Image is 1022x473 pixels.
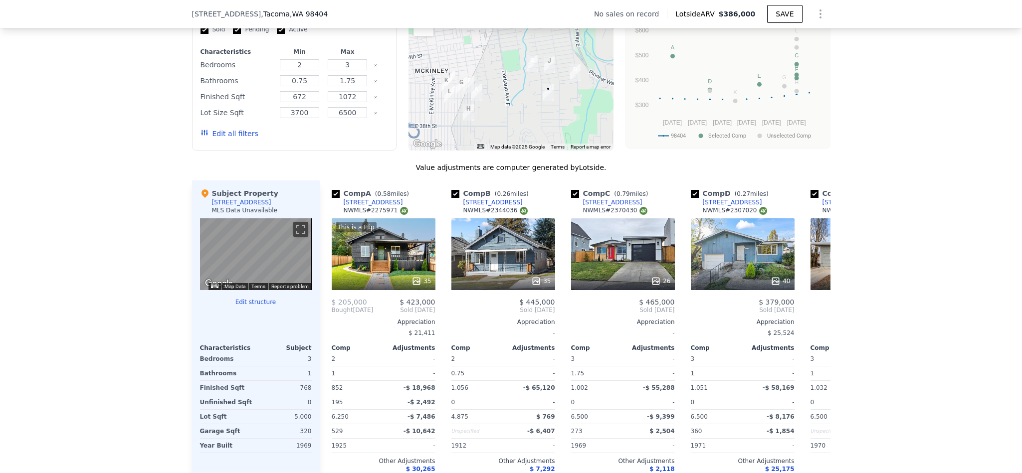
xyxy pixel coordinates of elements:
span: $ 2,118 [649,466,674,473]
text: [DATE] [688,119,707,126]
span: 195 [332,399,343,406]
text: Unselected Comp [767,133,811,139]
button: Clear [374,79,378,83]
text: $300 [635,102,649,109]
span: Lotside ARV [675,9,718,19]
div: 0 [258,395,312,409]
div: Comp [691,344,743,352]
div: 0.75 [451,366,501,380]
div: Min [277,48,321,56]
div: Lot Size Sqft [201,106,274,120]
div: Comp [571,344,623,352]
div: Adjustments [623,344,675,352]
span: -$ 10,642 [404,428,435,435]
text: I [709,79,711,85]
span: $ 445,000 [519,298,555,306]
div: MLS Data Unavailable [212,206,278,214]
text: L [795,27,798,33]
div: Finished Sqft [201,90,274,104]
span: -$ 2,492 [408,399,435,406]
div: Bedrooms [200,352,254,366]
span: 852 [332,384,343,391]
div: 3 [258,352,312,366]
div: Unspecified [451,424,501,438]
span: -$ 7,486 [408,413,435,420]
div: Comp [332,344,384,352]
div: 3586 E L St [463,76,474,93]
svg: A chart. [632,21,823,146]
span: Bought [332,306,353,314]
span: ( miles) [491,190,533,197]
div: - [505,439,555,453]
div: 26 [651,276,670,286]
div: 35 [531,276,551,286]
input: Sold [201,26,208,34]
span: 0.79 [616,190,630,197]
div: 1971 [691,439,741,453]
div: 1.75 [571,366,621,380]
div: Bathrooms [201,74,274,88]
div: [STREET_ADDRESS] [822,198,882,206]
span: 6,500 [571,413,588,420]
div: Comp A [332,188,413,198]
div: - [505,366,555,380]
span: 360 [691,428,702,435]
div: - [745,352,795,366]
div: [STREET_ADDRESS] [463,198,523,206]
span: Map data ©2025 Google [490,144,545,150]
div: 3722 E L St [463,104,474,121]
div: 2030 E Fairbanks St [544,56,555,73]
text: Selected Comp [708,133,746,139]
div: - [505,352,555,366]
button: Edit structure [200,298,312,306]
span: 529 [332,428,343,435]
div: Characteristics [201,48,274,56]
span: -$ 9,399 [647,413,674,420]
button: Clear [374,111,378,115]
div: 2022 E 36th St [543,84,554,101]
img: Google [203,277,235,290]
input: Active [277,26,285,34]
span: $ 7,292 [530,466,555,473]
a: [STREET_ADDRESS] [811,198,882,206]
button: Toggle fullscreen view [293,222,308,237]
div: Characteristics [200,344,256,352]
div: Unspecified [811,424,860,438]
span: 2 [332,355,336,362]
div: 1912 [451,439,501,453]
span: 0 [691,399,695,406]
span: $ 205,000 [332,298,367,306]
span: 6,500 [691,413,708,420]
div: Appreciation [691,318,795,326]
span: -$ 6,407 [527,428,555,435]
div: 768 [258,381,312,395]
span: $ 769 [536,413,555,420]
label: Active [277,25,307,34]
span: -$ 65,120 [523,384,555,391]
div: [STREET_ADDRESS] [583,198,642,206]
img: NWMLS Logo [759,207,767,215]
span: , Tacoma [261,9,328,19]
div: NWMLS # 2332184 [822,206,887,215]
span: Sold [DATE] [811,306,914,314]
button: Show Options [811,4,830,24]
a: Terms [251,284,265,289]
div: 40 [771,276,790,286]
span: 3 [571,355,575,362]
span: ( miles) [610,190,652,197]
span: Sold [DATE] [691,306,795,314]
text: F [795,66,799,72]
div: Appreciation [811,318,914,326]
div: Appreciation [571,318,675,326]
text: H [795,79,799,85]
img: Google [411,138,444,151]
button: Map Data [224,283,245,290]
div: Comp [811,344,862,352]
text: D [708,78,712,84]
span: 0 [571,399,575,406]
div: - [625,366,675,380]
text: [DATE] [663,119,682,126]
a: Report a problem [271,284,309,289]
div: Value adjustments are computer generated by Lotside . [192,162,830,172]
